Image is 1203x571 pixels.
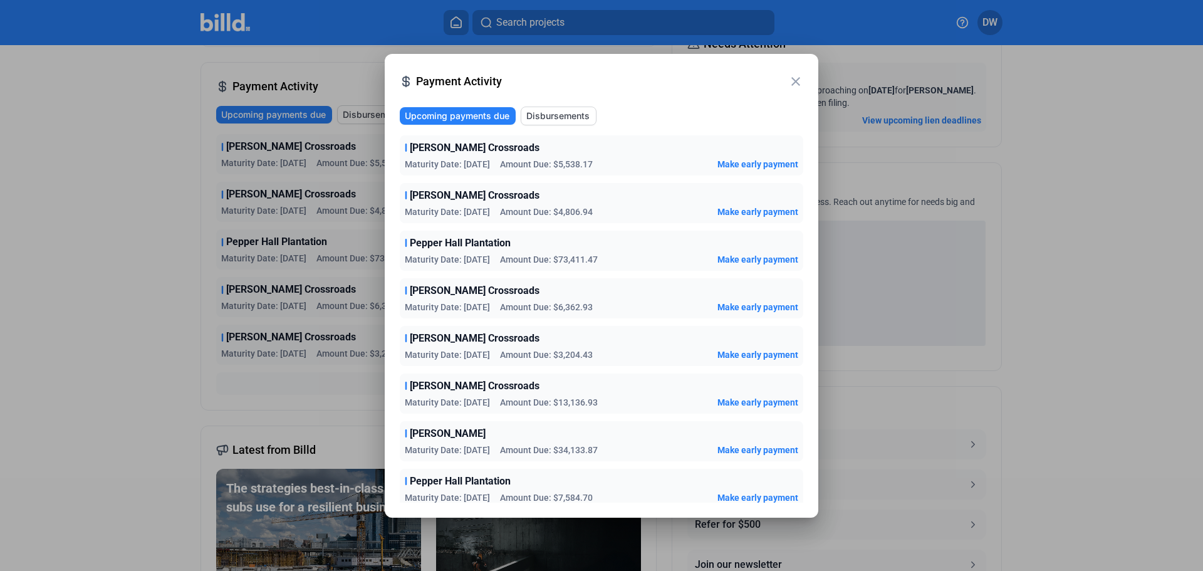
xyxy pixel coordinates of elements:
span: [PERSON_NAME] Crossroads [410,379,539,394]
mat-icon: close [788,74,803,89]
span: Amount Due: $4,806.94 [500,206,593,218]
span: Maturity Date: [DATE] [405,158,490,170]
span: Maturity Date: [DATE] [405,206,490,218]
span: Amount Due: $6,362.93 [500,301,593,313]
span: Amount Due: $13,136.93 [500,396,598,409]
span: [PERSON_NAME] Crossroads [410,188,539,203]
span: Upcoming payments due [405,110,509,122]
span: [PERSON_NAME] Crossroads [410,283,539,298]
span: Maturity Date: [DATE] [405,491,490,504]
span: [PERSON_NAME] Crossroads [410,140,539,155]
button: Make early payment [717,348,798,361]
span: Pepper Hall Plantation [410,474,511,489]
span: [PERSON_NAME] Crossroads [410,331,539,346]
span: Maturity Date: [DATE] [405,301,490,313]
button: Make early payment [717,491,798,504]
span: Maturity Date: [DATE] [405,348,490,361]
button: Disbursements [521,107,596,125]
span: Amount Due: $73,411.47 [500,253,598,266]
button: Make early payment [717,444,798,456]
button: Make early payment [717,206,798,218]
span: Maturity Date: [DATE] [405,396,490,409]
span: Maturity Date: [DATE] [405,253,490,266]
button: Make early payment [717,253,798,266]
span: Amount Due: $3,204.43 [500,348,593,361]
span: Amount Due: $5,538.17 [500,158,593,170]
button: Upcoming payments due [400,107,516,125]
span: Pepper Hall Plantation [410,236,511,251]
span: Payment Activity [416,73,788,90]
button: Make early payment [717,301,798,313]
span: Maturity Date: [DATE] [405,444,490,456]
span: Disbursements [526,110,590,122]
span: [PERSON_NAME] [410,426,486,441]
button: Make early payment [717,158,798,170]
button: Make early payment [717,396,798,409]
span: Amount Due: $34,133.87 [500,444,598,456]
span: Amount Due: $7,584.70 [500,491,593,504]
